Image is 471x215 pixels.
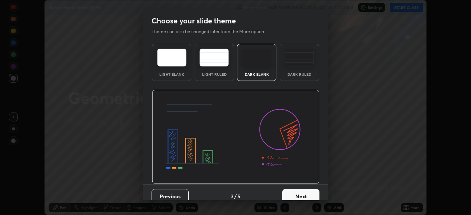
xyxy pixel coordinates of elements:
[234,192,237,200] h4: /
[285,72,314,76] div: Dark Ruled
[157,49,186,66] img: lightTheme.e5ed3b09.svg
[237,192,240,200] h4: 5
[199,72,229,76] div: Light Ruled
[242,49,272,66] img: darkTheme.f0cc69e5.svg
[152,90,319,184] img: darkThemeBanner.d06ce4a2.svg
[282,189,319,204] button: Next
[152,189,189,204] button: Previous
[152,16,236,26] h2: Choose your slide theme
[199,49,229,66] img: lightRuledTheme.5fabf969.svg
[242,72,272,76] div: Dark Blank
[157,72,186,76] div: Light Blank
[152,28,272,35] p: Theme can also be changed later from the More option
[285,49,314,66] img: darkRuledTheme.de295e13.svg
[231,192,234,200] h4: 3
